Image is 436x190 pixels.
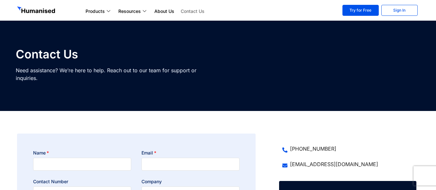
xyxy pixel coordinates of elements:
[16,48,215,60] h1: Contact Us
[282,145,413,153] a: [PHONE_NUMBER]
[282,160,413,168] a: [EMAIL_ADDRESS][DOMAIN_NAME]
[82,7,115,15] a: Products
[342,5,379,16] a: Try for Free
[33,178,68,185] label: Contact Number
[289,145,336,153] span: [PHONE_NUMBER]
[289,160,378,168] span: [EMAIL_ADDRESS][DOMAIN_NAME]
[141,178,162,185] label: Company
[115,7,151,15] a: Resources
[17,6,56,15] img: GetHumanised Logo
[177,7,208,15] a: Contact Us
[16,66,215,82] p: Need assistance? We’re here to help. Reach out to our team for support or inquiries.
[33,150,49,156] label: Name
[151,7,177,15] a: About Us
[141,150,156,156] label: Email
[381,5,418,16] a: Sign In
